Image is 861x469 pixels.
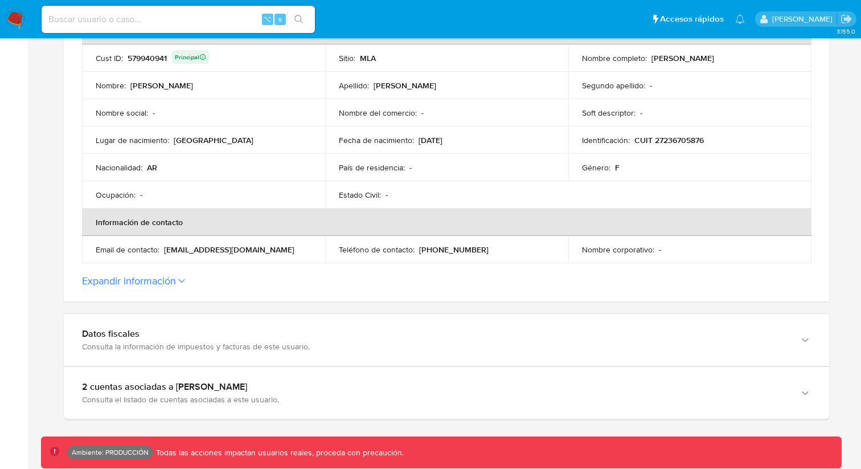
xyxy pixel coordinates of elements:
[287,11,310,27] button: search-icon
[263,14,272,25] span: ⌥
[278,14,282,25] span: s
[153,447,404,458] p: Todas las acciones impactan usuarios reales, proceda con precaución.
[660,13,724,25] span: Accesos rápidos
[837,27,855,36] span: 3.155.0
[72,450,149,455] p: Ambiente: PRODUCCIÓN
[772,14,837,25] p: carolina.romo@mercadolibre.com.co
[840,13,852,25] a: Salir
[735,14,745,24] a: Notificaciones
[42,12,315,27] input: Buscar usuario o caso...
